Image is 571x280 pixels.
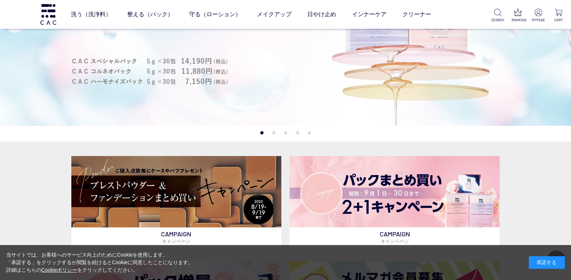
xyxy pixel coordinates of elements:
[71,4,111,25] a: 洗う（洗浄料）
[162,238,190,244] span: キャンペーン
[296,131,299,134] button: 4 of 5
[257,4,291,25] a: メイクアップ
[307,4,336,25] a: 日やけ止め
[189,4,241,25] a: 守る（ローション）
[39,4,57,25] img: logo
[552,17,565,23] p: CART
[41,267,77,273] a: Cookieポリシー
[71,156,281,246] a: ベースメイクキャンペーン ベースメイクキャンペーン CAMPAIGNキャンペーン
[284,131,287,134] button: 3 of 5
[290,227,500,247] p: CAMPAIGN
[290,156,500,227] img: パックキャンペーン2+1
[6,251,193,274] div: 当サイトでは、お客様へのサービス向上のためにCookieを使用します。 「承諾する」をクリックするか閲覧を続けるとCookieに同意したことになります。 詳細はこちらの をクリックしてください。
[308,131,311,134] button: 5 of 5
[532,17,545,23] p: MYPAGE
[127,4,173,25] a: 整える（パック）
[272,131,275,134] button: 2 of 5
[529,256,565,269] div: 承諾する
[71,156,281,227] img: ベースメイクキャンペーン
[491,17,504,23] p: SEARCH
[491,9,504,23] a: SEARCH
[512,17,525,23] p: RANKING
[402,4,431,25] a: クリーナー
[71,227,281,247] p: CAMPAIGN
[552,9,565,23] a: CART
[352,4,387,25] a: インナーケア
[532,9,545,23] a: MYPAGE
[381,238,409,244] span: キャンペーン
[512,9,525,23] a: RANKING
[290,156,500,247] a: パックキャンペーン2+1 パックキャンペーン2+1 CAMPAIGNキャンペーン
[260,131,263,134] button: 1 of 5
